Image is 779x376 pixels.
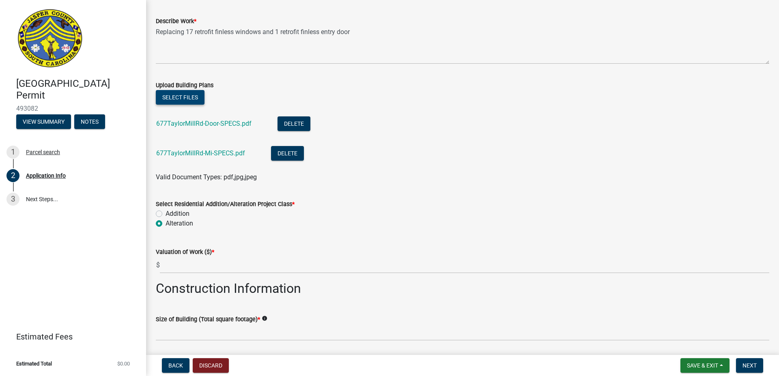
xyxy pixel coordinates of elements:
button: Discard [193,358,229,373]
wm-modal-confirm: Delete Document [278,120,310,128]
span: Back [168,362,183,369]
button: Delete [278,116,310,131]
span: Save & Exit [687,362,718,369]
a: Estimated Fees [6,329,133,345]
label: Addition [166,209,189,219]
span: Estimated Total [16,361,52,366]
wm-modal-confirm: Notes [74,119,105,125]
button: Delete [271,146,304,161]
wm-modal-confirm: Summary [16,119,71,125]
wm-modal-confirm: Delete Document [271,150,304,158]
label: Alteration [166,219,193,228]
a: 677TaylorMillRd-Door-SPECS.pdf [156,120,252,127]
img: Jasper County, South Carolina [16,9,84,69]
h4: [GEOGRAPHIC_DATA] Permit [16,78,140,101]
i: info [262,316,267,321]
button: Notes [74,114,105,129]
div: 2 [6,169,19,182]
div: 1 [6,146,19,159]
button: Next [736,358,763,373]
label: Upload Building Plans [156,83,213,88]
span: Valid Document Types: pdf,jpg,jpeg [156,173,257,181]
span: $0.00 [117,361,130,366]
div: Application Info [26,173,66,178]
button: Save & Exit [680,358,730,373]
span: $ [156,257,160,273]
span: Next [742,362,757,369]
div: Parcel search [26,149,60,155]
span: 493082 [16,105,130,112]
label: Describe Work [156,19,196,24]
div: 3 [6,193,19,206]
label: Size of Building (Total square footage) [156,317,260,322]
button: Select files [156,90,204,105]
button: Back [162,358,189,373]
h2: Construction Information [156,281,769,296]
button: View Summary [16,114,71,129]
label: Valuation of Work ($) [156,249,214,255]
label: Select Residential Addition/Alteration Project Class [156,202,295,207]
a: 677TaylorMillRd-Mi-SPECS.pdf [156,149,245,157]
